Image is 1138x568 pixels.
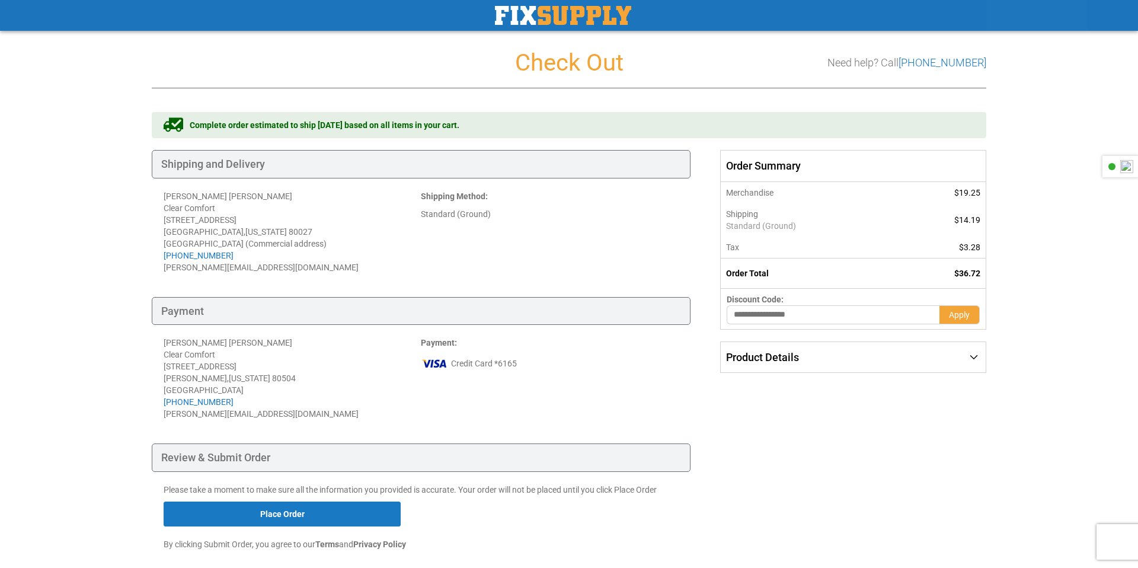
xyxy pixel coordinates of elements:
[421,338,457,347] strong: :
[190,119,459,131] span: Complete order estimated to ship [DATE] based on all items in your cart.
[720,237,902,259] th: Tax
[827,57,986,69] h3: Need help? Call
[152,50,986,76] h1: Check Out
[164,538,679,550] p: By clicking Submit Order, you agree to our and
[164,251,234,260] a: [PHONE_NUMBER]
[421,192,485,201] span: Shipping Method
[164,190,421,273] address: [PERSON_NAME] [PERSON_NAME] Clear Comfort [STREET_ADDRESS] [GEOGRAPHIC_DATA] , 80027 [GEOGRAPHIC_...
[939,305,980,324] button: Apply
[726,220,896,232] span: Standard (Ground)
[164,263,359,272] span: [PERSON_NAME][EMAIL_ADDRESS][DOMAIN_NAME]
[726,269,769,278] strong: Order Total
[315,540,339,549] strong: Terms
[495,6,631,25] img: Fix Industrial Supply
[421,208,678,220] div: Standard (Ground)
[949,310,970,320] span: Apply
[720,182,902,203] th: Merchandise
[245,227,287,237] span: [US_STATE]
[152,297,691,326] div: Payment
[726,351,799,363] span: Product Details
[727,295,784,304] span: Discount Code:
[726,209,758,219] span: Shipping
[495,6,631,25] a: store logo
[164,337,421,408] div: [PERSON_NAME] [PERSON_NAME] Clear Comfort [STREET_ADDRESS] [PERSON_NAME] , 80504 [GEOGRAPHIC_DATA]
[229,374,270,383] span: [US_STATE]
[421,192,488,201] strong: :
[152,150,691,178] div: Shipping and Delivery
[421,355,448,372] img: vi.png
[164,397,234,407] a: [PHONE_NUMBER]
[421,338,455,347] span: Payment
[421,355,678,372] div: Credit Card *6165
[720,150,986,182] span: Order Summary
[899,56,986,69] a: [PHONE_NUMBER]
[152,443,691,472] div: Review & Submit Order
[164,502,401,526] button: Place Order
[164,409,359,419] span: [PERSON_NAME][EMAIL_ADDRESS][DOMAIN_NAME]
[353,540,406,549] strong: Privacy Policy
[164,484,679,496] p: Please take a moment to make sure all the information you provided is accurate. Your order will n...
